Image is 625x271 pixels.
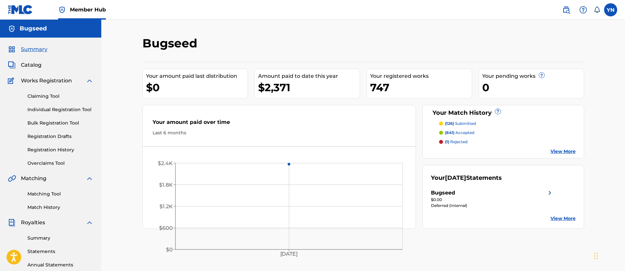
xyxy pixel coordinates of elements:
[58,6,66,14] img: Top Rightsholder
[142,36,201,51] h2: Bugseed
[579,6,587,14] img: help
[258,80,360,95] div: $2,371
[431,109,576,117] div: Your Match History
[280,251,298,257] tspan: [DATE]
[546,189,554,197] img: right chevron icon
[27,204,93,211] a: Match History
[8,77,16,85] img: Works Registration
[592,240,625,271] iframe: Chat Widget
[27,120,93,127] a: Bulk Registration Tool
[594,7,600,13] div: Notifications
[8,175,16,182] img: Matching
[551,148,576,155] a: View More
[439,139,576,145] a: (1) rejected
[86,219,93,227] img: expand
[431,189,554,209] a: Bugseedright chevron icon$0.00Deferred (Internal)
[8,25,16,33] img: Accounts
[431,189,455,197] div: Bugseed
[8,45,16,53] img: Summary
[439,130,576,136] a: (641) accepted
[539,73,544,78] span: ?
[551,215,576,222] a: View More
[439,121,576,127] a: (126) submitted
[146,80,248,95] div: $0
[27,262,93,268] a: Annual Statements
[370,80,472,95] div: 747
[27,133,93,140] a: Registration Drafts
[27,248,93,255] a: Statements
[86,175,93,182] img: expand
[594,246,598,266] div: ドラッグ
[8,61,16,69] img: Catalog
[445,139,468,145] p: rejected
[21,219,45,227] span: Royalties
[445,139,449,144] span: (1)
[159,182,173,188] tspan: $1.8K
[8,45,47,53] a: SummarySummary
[27,93,93,100] a: Claiming Tool
[8,61,41,69] a: CatalogCatalog
[445,130,474,136] p: accepted
[153,118,406,129] div: Your amount paid over time
[482,80,584,95] div: 0
[158,160,173,166] tspan: $2.4K
[21,45,47,53] span: Summary
[159,203,173,210] tspan: $1.2K
[8,219,16,227] img: Royalties
[258,72,360,80] div: Amount paid to date this year
[431,203,554,209] div: Deferred (Internal)
[592,240,625,271] div: チャットウィジェット
[562,6,570,14] img: search
[20,25,47,32] h5: Bugseed
[445,174,466,181] span: [DATE]
[495,109,501,114] span: ?
[445,130,454,135] span: (641)
[159,225,173,231] tspan: $600
[8,5,33,14] img: MLC Logo
[153,129,406,136] div: Last 6 months
[577,3,590,16] div: Help
[27,106,93,113] a: Individual Registration Tool
[70,6,106,13] span: Member Hub
[431,197,554,203] div: $0.00
[560,3,573,16] a: Public Search
[482,72,584,80] div: Your pending works
[445,121,476,127] p: submitted
[27,160,93,167] a: Overclaims Tool
[431,174,502,182] div: Your Statements
[146,72,248,80] div: Your amount paid last distribution
[21,61,41,69] span: Catalog
[166,246,173,253] tspan: $0
[445,121,454,126] span: (126)
[370,72,472,80] div: Your registered works
[27,235,93,242] a: Summary
[21,175,46,182] span: Matching
[86,77,93,85] img: expand
[27,146,93,153] a: Registration History
[21,77,72,85] span: Works Registration
[604,3,617,16] div: User Menu
[27,191,93,197] a: Matching Tool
